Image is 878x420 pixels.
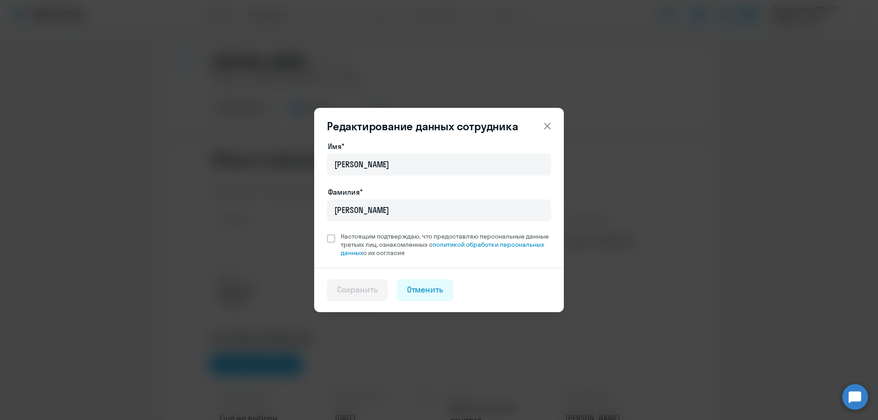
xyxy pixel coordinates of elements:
a: политикой обработки персональных данных [341,240,544,257]
header: Редактирование данных сотрудника [314,119,564,133]
span: Настоящим подтверждаю, что предоставляю персональные данные третьих лиц, ознакомленных с с их сог... [341,232,551,257]
button: Отменить [397,279,454,301]
button: Сохранить [327,279,388,301]
div: Сохранить [337,284,378,296]
div: Отменить [407,284,444,296]
label: Фамилия* [328,186,363,197]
